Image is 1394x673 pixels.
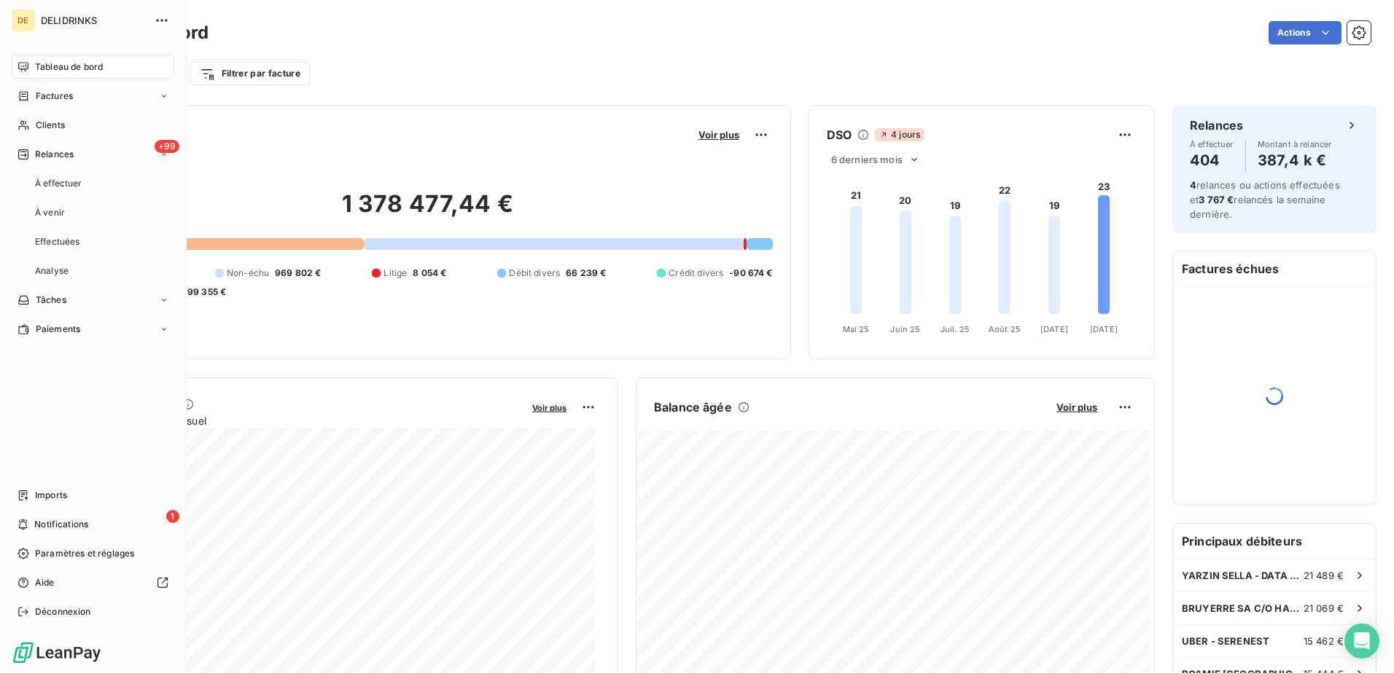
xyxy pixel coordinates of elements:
span: 66 239 € [566,267,606,280]
span: UBER - SERENEST [1182,635,1269,647]
span: Litige [383,267,407,280]
button: Voir plus [1052,401,1102,414]
tspan: Mai 25 [842,324,869,334]
span: Déconnexion [35,605,91,618]
button: Voir plus [694,128,744,141]
span: Tâches [36,294,66,307]
span: Relances [35,148,74,161]
span: Analyse [35,264,69,278]
button: Actions [1269,21,1342,44]
span: À effectuer [1190,140,1234,149]
span: 4 [1190,179,1196,191]
button: Voir plus [528,401,571,414]
span: Crédit divers [669,267,723,280]
h2: 1 378 477,44 € [82,189,773,233]
span: Voir plus [698,129,739,141]
img: Logo LeanPay [12,641,102,664]
span: Débit divers [509,267,560,280]
button: Filtrer par facture [190,62,310,85]
h6: Factures échues [1173,251,1376,286]
span: 8 054 € [413,267,446,280]
span: Factures [36,90,73,103]
span: Effectuées [35,235,80,248]
span: YARZIN SELLA - DATA DOG 21 - [GEOGRAPHIC_DATA] 9EME [1182,570,1304,581]
span: -90 674 € [729,267,772,280]
span: DELIDRINKS [41,15,146,26]
span: BRUYERRE SA C/O HANAGROUP [1182,602,1304,614]
h4: 387,4 k € [1258,149,1332,172]
span: Montant à relancer [1258,140,1332,149]
span: Tableau de bord [35,60,103,74]
span: Clients [36,119,65,132]
span: 3 767 € [1199,194,1234,205]
tspan: [DATE] [1090,324,1118,334]
span: 15 462 € [1304,635,1344,647]
span: 4 jours [875,128,924,141]
h6: Principaux débiteurs [1173,524,1376,559]
span: Aide [35,576,55,589]
span: -99 355 € [183,286,226,299]
span: À effectuer [35,177,82,190]
span: 1 [166,510,179,523]
tspan: Août 25 [989,324,1021,334]
tspan: [DATE] [1040,324,1068,334]
span: À venir [35,206,65,219]
span: 6 derniers mois [831,154,903,165]
span: Paiements [36,323,80,336]
tspan: Juil. 25 [941,324,970,334]
span: Imports [35,489,67,502]
span: Voir plus [1056,401,1097,413]
span: 969 802 € [275,267,321,280]
h6: Balance âgée [654,398,732,416]
span: 21 489 € [1304,570,1344,581]
tspan: Juin 25 [890,324,920,334]
span: Non-échu [227,267,269,280]
span: relances ou actions effectuées et relancés la semaine dernière. [1190,179,1340,220]
span: Voir plus [532,403,566,413]
a: Aide [12,571,174,594]
span: Notifications [34,518,88,531]
span: Paramètres et réglages [35,547,134,560]
div: Open Intercom Messenger [1344,623,1379,658]
h6: DSO [827,126,852,143]
span: Chiffre d'affaires mensuel [82,413,522,428]
span: +99 [155,140,179,153]
div: DE [12,9,35,32]
span: 21 069 € [1304,602,1344,614]
h6: Relances [1190,117,1243,134]
h4: 404 [1190,149,1234,172]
